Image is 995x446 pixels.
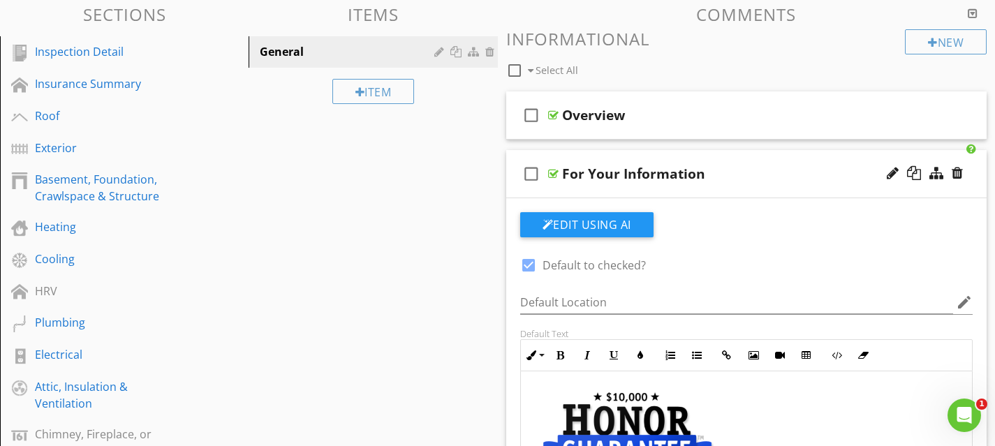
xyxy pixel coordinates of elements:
button: Edit Using AI [520,212,654,237]
div: Electrical [35,346,182,363]
input: Default Location [520,291,954,314]
span: 1 [976,399,987,410]
div: Attic, Insulation & Ventilation [35,378,182,412]
button: Insert Video [767,342,793,369]
button: Clear Formatting [850,342,876,369]
div: New [905,29,987,54]
h3: Informational [506,29,987,48]
button: Colors [627,342,654,369]
i: check_box_outline_blank [520,157,543,191]
button: Underline (⌘U) [600,342,627,369]
div: Roof [35,107,182,124]
div: Overview [562,107,625,124]
button: Inline Style [521,342,547,369]
div: Insurance Summary [35,75,182,92]
iframe: Intercom live chat [948,399,981,432]
button: Ordered List [657,342,684,369]
span: Select All [536,64,578,77]
button: Bold (⌘B) [547,342,574,369]
div: Cooling [35,251,182,267]
button: Italic (⌘I) [574,342,600,369]
button: Insert Link (⌘K) [714,342,740,369]
div: Heating [35,218,182,235]
div: HRV [35,283,182,299]
h3: Items [249,5,497,24]
button: Unordered List [684,342,710,369]
div: For Your Information [562,165,705,182]
div: Inspection Detail [35,43,182,60]
button: Code View [823,342,850,369]
div: Basement, Foundation, Crawlspace & Structure [35,171,182,205]
div: General [260,43,438,60]
label: Default to checked? [543,258,646,272]
i: check_box_outline_blank [520,98,543,132]
button: Insert Table [793,342,820,369]
h3: Comments [506,5,987,24]
div: Exterior [35,140,182,156]
i: edit [956,294,973,311]
button: Insert Image (⌘P) [740,342,767,369]
div: Default Text [520,328,973,339]
div: Plumbing [35,314,182,331]
div: Item [332,79,415,104]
